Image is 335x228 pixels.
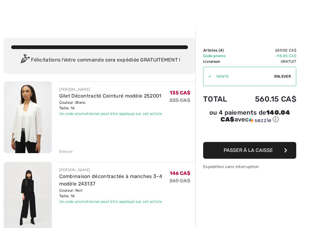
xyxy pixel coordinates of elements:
[11,54,188,66] div: Félicitations ! Votre commande sera expédiée GRATUITEMENT !
[203,126,296,140] iframe: PayPal-paypal
[203,53,237,59] td: Code promo
[4,81,52,153] img: Gilet Décontracté Ceinturé modèle 252001
[237,53,296,59] td: -98.85 CA$
[237,48,296,53] td: 659.00 CA$
[59,188,169,199] div: Couleur: Noir Taille: 14
[203,110,296,124] div: ou 4 paiements de avec
[237,89,296,110] td: 560.15 CA$
[274,74,291,79] span: Enlever
[19,54,31,66] img: Congratulation2.svg
[170,170,190,176] span: 146 CA$
[59,167,169,173] div: [PERSON_NAME]
[169,178,190,184] s: 265 CA$
[59,100,162,111] div: Couleur: Blanc Taille: 14
[221,109,290,123] span: 140.04 CA$
[59,199,169,204] div: Un code promotionnel peut être appliqué sur cet article
[169,97,190,103] s: 225 CA$
[203,74,212,79] div: ✔
[220,48,222,52] span: 4
[203,59,237,64] td: Livraison
[212,67,274,86] input: Code promo
[203,110,296,126] div: ou 4 paiements de140.04 CA$avecSezzle Cliquez pour en savoir plus sur Sezzle
[59,87,162,92] div: [PERSON_NAME]
[59,93,162,99] a: Gilet Décontracté Ceinturé modèle 252001
[224,147,273,153] span: Passer à la caisse
[59,149,73,154] div: Enlever
[203,89,237,110] td: Total
[203,48,237,53] td: Articles ( )
[59,173,162,187] a: Combinaison décontractée à manches 3-4 modèle 243137
[249,117,271,123] img: Sezzle
[237,59,296,64] td: Gratuit
[203,164,296,170] div: Expédition sans interruption
[203,142,296,159] button: Passer à la caisse
[59,111,162,116] div: Un code promotionnel peut être appliqué sur cet article
[170,90,190,96] span: 135 CA$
